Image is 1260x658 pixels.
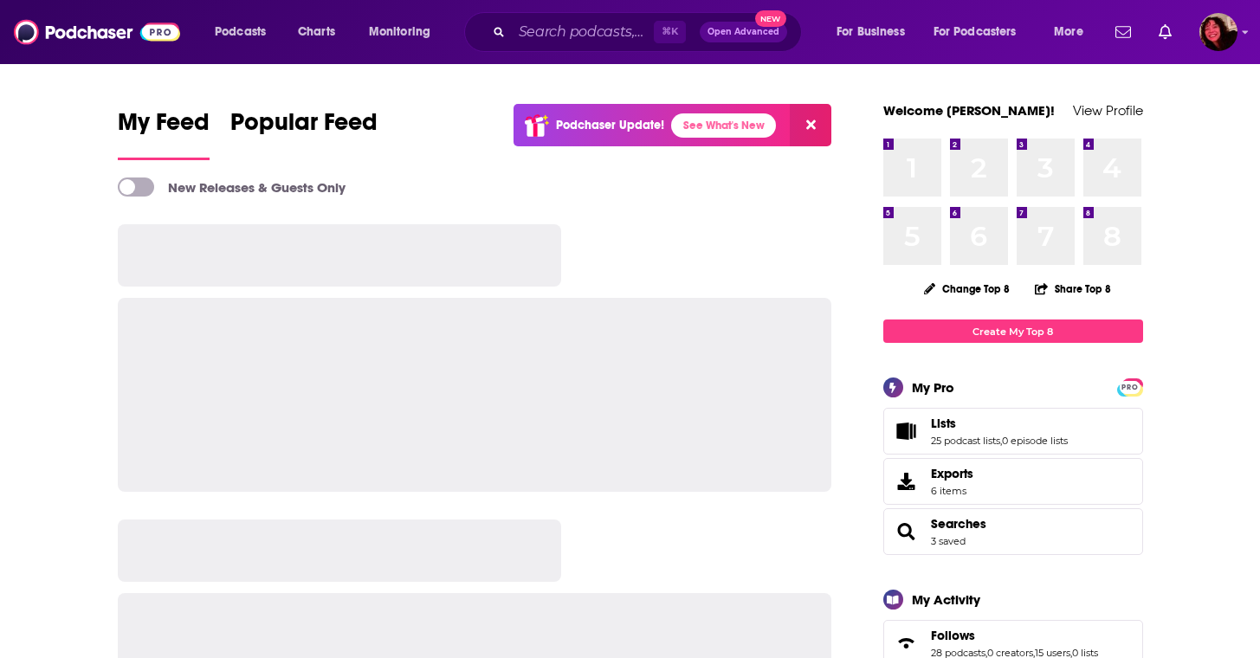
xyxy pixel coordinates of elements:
[1199,13,1237,51] button: Show profile menu
[1073,102,1143,119] a: View Profile
[1152,17,1179,47] a: Show notifications dropdown
[1120,381,1140,394] span: PRO
[1120,380,1140,393] a: PRO
[671,113,776,138] a: See What's New
[914,278,1021,300] button: Change Top 8
[118,107,210,160] a: My Feed
[931,628,975,643] span: Follows
[912,379,954,396] div: My Pro
[700,22,787,42] button: Open AdvancedNew
[14,16,180,48] img: Podchaser - Follow, Share and Rate Podcasts
[708,28,779,36] span: Open Advanced
[203,18,288,46] button: open menu
[230,107,378,147] span: Popular Feed
[298,20,335,44] span: Charts
[931,466,973,481] span: Exports
[931,628,1098,643] a: Follows
[369,20,430,44] span: Monitoring
[357,18,453,46] button: open menu
[931,485,973,497] span: 6 items
[1108,17,1138,47] a: Show notifications dropdown
[837,20,905,44] span: For Business
[230,107,378,160] a: Popular Feed
[287,18,346,46] a: Charts
[556,118,664,132] p: Podchaser Update!
[755,10,786,27] span: New
[931,516,986,532] a: Searches
[883,102,1055,119] a: Welcome [PERSON_NAME]!
[215,20,266,44] span: Podcasts
[654,21,686,43] span: ⌘ K
[883,508,1143,555] span: Searches
[889,469,924,493] span: Exports
[889,419,924,443] a: Lists
[889,519,924,544] a: Searches
[912,591,980,608] div: My Activity
[512,18,654,46] input: Search podcasts, credits, & more...
[824,18,927,46] button: open menu
[931,416,956,431] span: Lists
[889,631,924,655] a: Follows
[1054,20,1083,44] span: More
[883,458,1143,505] a: Exports
[934,20,1017,44] span: For Podcasters
[931,416,1068,431] a: Lists
[883,408,1143,455] span: Lists
[1000,435,1002,447] span: ,
[931,535,966,547] a: 3 saved
[1199,13,1237,51] span: Logged in as Kathryn-Musilek
[1199,13,1237,51] img: User Profile
[481,12,818,52] div: Search podcasts, credits, & more...
[931,435,1000,447] a: 25 podcast lists
[1034,272,1112,306] button: Share Top 8
[118,107,210,147] span: My Feed
[883,319,1143,343] a: Create My Top 8
[118,177,346,197] a: New Releases & Guests Only
[922,18,1042,46] button: open menu
[1042,18,1105,46] button: open menu
[1002,435,1068,447] a: 0 episode lists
